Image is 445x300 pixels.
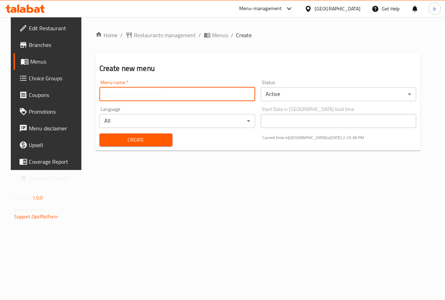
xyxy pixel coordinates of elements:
[14,137,85,153] a: Upsell
[99,63,416,74] h2: Create new menu
[212,31,228,39] span: Menus
[30,57,80,66] span: Menus
[231,31,233,39] li: /
[29,41,80,49] span: Branches
[14,87,85,103] a: Coupons
[261,87,416,101] div: Active
[99,133,172,146] button: Create
[204,31,228,39] a: Menus
[29,91,80,99] span: Coupons
[315,5,361,13] div: [GEOGRAPHIC_DATA]
[29,107,80,116] span: Promotions
[14,103,85,120] a: Promotions
[433,5,436,13] span: b
[14,70,85,87] a: Choice Groups
[29,174,80,183] span: Grocery Checklist
[14,212,58,221] a: Support.OpsPlatform
[95,31,421,39] nav: breadcrumb
[14,205,46,214] span: Get support on:
[14,20,85,37] a: Edit Restaurant
[14,120,85,137] a: Menu disclaimer
[14,193,31,202] span: Version:
[95,31,118,39] a: Home
[14,37,85,53] a: Branches
[126,31,196,39] a: Restaurants management
[29,141,80,149] span: Upsell
[239,5,282,13] div: Menu-management
[262,135,416,141] p: Current time in [GEOGRAPHIC_DATA] is [DATE] 2:23:38 PM
[120,31,123,39] li: /
[199,31,201,39] li: /
[29,124,80,132] span: Menu disclaimer
[14,153,85,170] a: Coverage Report
[29,24,80,32] span: Edit Restaurant
[134,31,196,39] span: Restaurants management
[99,114,255,128] div: All
[29,74,80,82] span: Choice Groups
[32,193,43,202] span: 1.0.0
[236,31,252,39] span: Create
[14,170,85,187] a: Grocery Checklist
[29,157,80,166] span: Coverage Report
[105,136,167,144] span: Create
[14,53,85,70] a: Menus
[99,87,255,101] input: Please enter Menu name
